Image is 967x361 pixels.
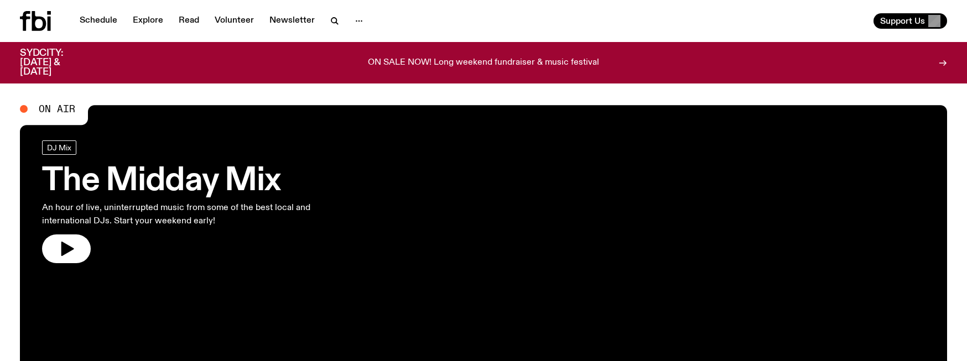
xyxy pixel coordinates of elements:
[880,16,925,26] span: Support Us
[42,140,325,263] a: The Midday MixAn hour of live, uninterrupted music from some of the best local and international ...
[42,201,325,228] p: An hour of live, uninterrupted music from some of the best local and international DJs. Start you...
[39,104,75,114] span: On Air
[874,13,947,29] button: Support Us
[368,58,599,68] p: ON SALE NOW! Long weekend fundraiser & music festival
[47,143,71,151] span: DJ Mix
[42,166,325,197] h3: The Midday Mix
[172,13,206,29] a: Read
[126,13,170,29] a: Explore
[20,49,91,77] h3: SYDCITY: [DATE] & [DATE]
[73,13,124,29] a: Schedule
[263,13,321,29] a: Newsletter
[208,13,261,29] a: Volunteer
[42,140,76,155] a: DJ Mix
